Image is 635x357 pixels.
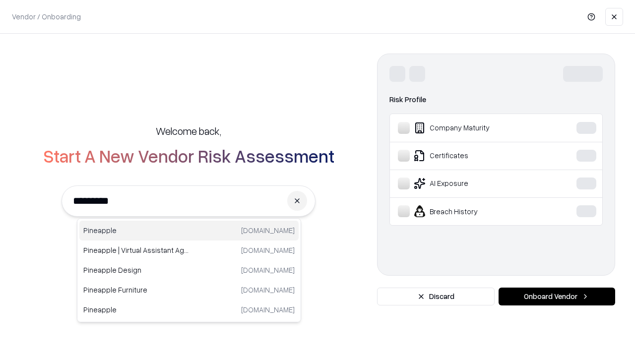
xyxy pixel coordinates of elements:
[43,146,334,166] h2: Start A New Vendor Risk Assessment
[83,225,189,236] p: Pineapple
[83,245,189,255] p: Pineapple | Virtual Assistant Agency
[398,178,546,189] div: AI Exposure
[389,94,603,106] div: Risk Profile
[83,285,189,295] p: Pineapple Furniture
[83,265,189,275] p: Pineapple Design
[241,304,295,315] p: [DOMAIN_NAME]
[12,11,81,22] p: Vendor / Onboarding
[499,288,615,305] button: Onboard Vendor
[156,124,221,138] h5: Welcome back,
[241,245,295,255] p: [DOMAIN_NAME]
[241,265,295,275] p: [DOMAIN_NAME]
[398,205,546,217] div: Breach History
[77,218,301,322] div: Suggestions
[241,225,295,236] p: [DOMAIN_NAME]
[377,288,495,305] button: Discard
[83,304,189,315] p: Pineapple
[398,150,546,162] div: Certificates
[398,122,546,134] div: Company Maturity
[241,285,295,295] p: [DOMAIN_NAME]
